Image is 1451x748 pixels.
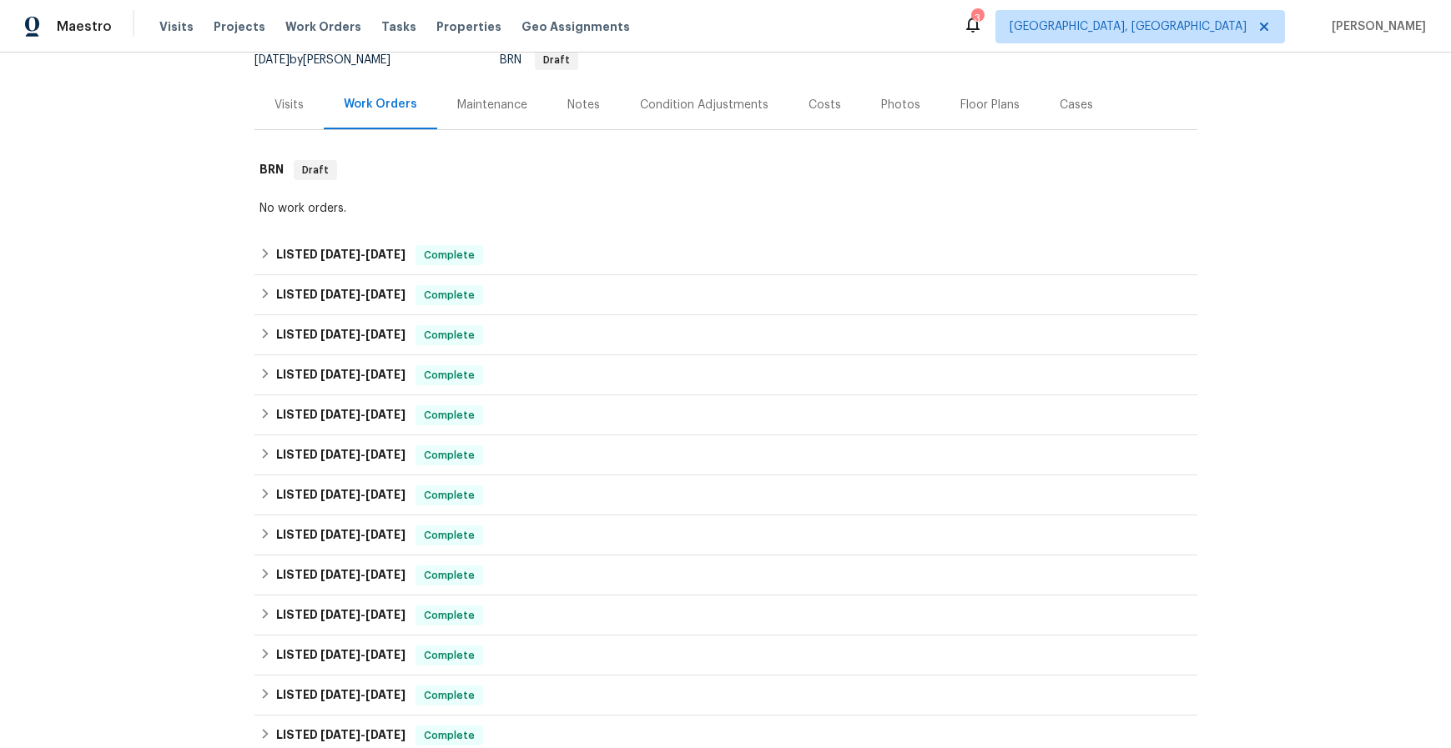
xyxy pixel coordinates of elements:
span: Properties [436,18,501,35]
span: [DATE] [365,729,406,740]
div: by [PERSON_NAME] [254,50,411,70]
div: Photos [881,97,920,113]
div: LISTED [DATE]-[DATE]Complete [254,395,1197,435]
div: LISTED [DATE]-[DATE]Complete [254,235,1197,275]
span: Complete [417,527,481,544]
span: BRN [500,54,578,66]
span: Complete [417,407,481,424]
span: Draft [537,55,577,65]
h6: LISTED [276,245,406,265]
span: - [320,369,406,380]
h6: LISTED [276,565,406,585]
span: [DATE] [365,529,406,540]
span: [DATE] [320,609,360,620]
span: Geo Assignments [521,18,630,35]
span: - [320,248,406,260]
span: Visits [159,18,194,35]
span: [DATE] [365,329,406,340]
span: [DATE] [365,489,406,500]
span: [DATE] [320,569,360,580]
div: Condition Adjustments [640,97,768,113]
div: Visits [275,97,304,113]
div: LISTED [DATE]-[DATE]Complete [254,635,1197,675]
span: - [320,329,406,340]
h6: LISTED [276,325,406,345]
div: LISTED [DATE]-[DATE]Complete [254,595,1197,635]
h6: LISTED [276,525,406,545]
h6: LISTED [276,645,406,665]
span: [DATE] [320,289,360,300]
span: - [320,649,406,660]
div: Floor Plans [960,97,1020,113]
div: LISTED [DATE]-[DATE]Complete [254,315,1197,355]
span: [DATE] [365,609,406,620]
h6: LISTED [276,725,406,745]
span: Complete [417,327,481,344]
span: Complete [417,647,481,664]
span: - [320,529,406,540]
h6: BRN [259,160,284,180]
span: Complete [417,447,481,464]
span: - [320,729,406,740]
h6: LISTED [276,445,406,465]
span: Complete [417,367,481,384]
span: - [320,609,406,620]
span: [DATE] [320,489,360,500]
span: [DATE] [365,569,406,580]
span: - [320,689,406,700]
span: [DATE] [320,369,360,380]
h6: LISTED [276,605,406,625]
div: LISTED [DATE]-[DATE]Complete [254,475,1197,515]
div: Notes [567,97,600,113]
span: [DATE] [320,409,360,420]
span: Complete [417,287,481,304]
span: [DATE] [320,529,360,540]
div: LISTED [DATE]-[DATE]Complete [254,275,1197,315]
span: - [320,489,406,500]
div: No work orders. [259,200,1192,217]
span: Projects [214,18,265,35]
span: [DATE] [320,689,360,700]
span: Complete [417,687,481,704]
span: [DATE] [365,409,406,420]
div: LISTED [DATE]-[DATE]Complete [254,675,1197,715]
span: [DATE] [365,289,406,300]
div: Work Orders [344,96,417,113]
span: [DATE] [254,54,290,66]
div: Cases [1060,97,1093,113]
div: Maintenance [457,97,527,113]
div: LISTED [DATE]-[DATE]Complete [254,435,1197,475]
span: [DATE] [320,248,360,260]
span: Complete [417,607,481,624]
span: [DATE] [365,449,406,460]
span: [DATE] [365,689,406,700]
div: LISTED [DATE]-[DATE]Complete [254,555,1197,595]
span: Work Orders [285,18,361,35]
h6: LISTED [276,485,406,505]
span: Complete [417,487,481,504]
span: [DATE] [365,369,406,380]
h6: LISTED [276,285,406,305]
span: - [320,289,406,300]
span: [DATE] [320,329,360,340]
div: LISTED [DATE]-[DATE]Complete [254,515,1197,555]
span: [GEOGRAPHIC_DATA], [GEOGRAPHIC_DATA] [1010,18,1247,35]
span: Tasks [381,21,416,33]
span: - [320,569,406,580]
span: [DATE] [365,248,406,260]
div: LISTED [DATE]-[DATE]Complete [254,355,1197,395]
span: - [320,449,406,460]
span: Draft [295,162,335,178]
span: Complete [417,247,481,264]
div: 3 [971,10,983,27]
span: - [320,409,406,420]
span: [DATE] [320,649,360,660]
span: Complete [417,727,481,744]
span: [DATE] [365,649,406,660]
h6: LISTED [276,365,406,385]
span: Maestro [57,18,112,35]
span: [PERSON_NAME] [1325,18,1426,35]
div: BRN Draft [254,143,1197,197]
div: Costs [809,97,841,113]
span: Complete [417,567,481,584]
